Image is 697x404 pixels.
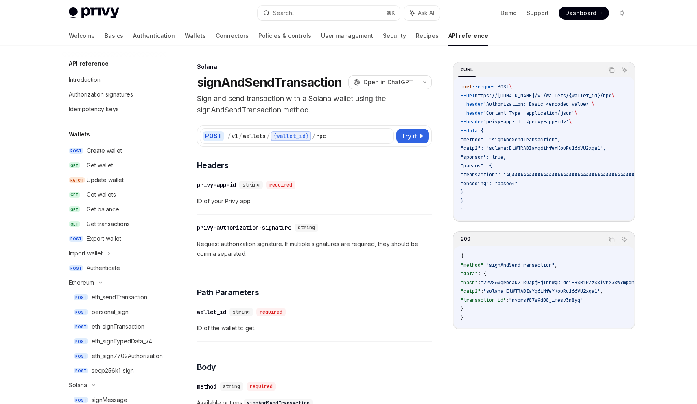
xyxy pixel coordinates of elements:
[416,26,439,46] a: Recipes
[448,26,488,46] a: API reference
[316,132,326,140] div: rpc
[87,263,120,273] div: Authenticate
[62,319,166,334] a: POSTeth_signTransaction
[197,224,291,232] div: privy-authorization-signature
[404,6,440,20] button: Ask AI
[62,87,166,102] a: Authorization signatures
[92,366,134,375] div: secp256k1_sign
[575,110,577,116] span: \
[461,180,518,187] span: "encoding": "base64"
[69,206,80,213] span: GET
[461,83,472,90] span: curl
[247,382,276,391] div: required
[69,380,87,390] div: Solana
[273,8,296,18] div: Search...
[203,131,224,141] div: POST
[197,239,432,259] span: Request authorization signature. If multiple signatures are required, they should be comma separa...
[105,26,123,46] a: Basics
[74,324,88,330] span: POST
[197,63,432,71] div: Solana
[69,248,103,258] div: Import wallet
[612,92,614,99] span: \
[569,119,572,125] span: \
[197,382,216,391] div: method
[62,349,166,363] a: POSTeth_sign7702Authorization
[223,383,240,390] span: string
[62,143,166,158] a: POSTCreate wallet
[69,221,80,227] span: GET
[62,173,166,187] a: PATCHUpdate wallet
[62,363,166,378] a: POSTsecp256k1_sign
[69,162,80,169] span: GET
[197,308,226,316] div: wallet_id
[565,9,596,17] span: Dashboard
[271,131,311,141] div: {wallet_id}
[401,131,417,141] span: Try it
[87,160,113,170] div: Get wallet
[69,90,133,99] div: Authorization signatures
[74,309,88,315] span: POST
[483,262,486,268] span: :
[92,322,144,332] div: eth_signTransaction
[87,234,121,244] div: Export wallet
[267,132,270,140] div: /
[69,26,95,46] a: Welcome
[69,148,83,154] span: POST
[62,261,166,275] a: POSTAuthenticate
[69,278,94,288] div: Ethereum
[383,26,406,46] a: Security
[185,26,206,46] a: Wallets
[478,270,486,277] span: : {
[87,219,130,229] div: Get transactions
[62,290,166,305] a: POSTeth_sendTransaction
[472,83,498,90] span: --request
[461,119,483,125] span: --header
[461,110,483,116] span: --header
[62,305,166,319] a: POSTpersonal_sign
[62,187,166,202] a: GETGet wallets
[62,217,166,231] a: GETGet transactions
[483,101,592,108] span: 'Authorization: Basic <encoded-value>'
[527,9,549,17] a: Support
[197,196,432,206] span: ID of your Privy app.
[92,336,152,346] div: eth_signTypedData_v4
[483,119,569,125] span: 'privy-app-id: <privy-app-id>'
[258,26,311,46] a: Policies & controls
[197,361,216,373] span: Body
[461,305,463,312] span: }
[74,353,88,359] span: POST
[461,253,463,259] span: {
[69,75,101,85] div: Introduction
[559,7,609,20] a: Dashboard
[606,65,617,75] button: Copy the contents from the code block
[197,160,229,171] span: Headers
[92,292,147,302] div: eth_sendTransaction
[475,92,612,99] span: https://[DOMAIN_NAME]/v1/wallets/{wallet_id}/rpc
[74,294,88,301] span: POST
[256,308,286,316] div: required
[69,130,90,139] h5: Wallets
[458,65,476,75] div: cURL
[87,204,119,214] div: Get balance
[363,78,413,86] span: Open in ChatGPT
[69,7,119,19] img: light logo
[197,75,342,90] h1: signAndSendTransaction
[69,177,85,183] span: PATCH
[509,83,512,90] span: \
[69,192,80,198] span: GET
[216,26,249,46] a: Connectors
[606,234,617,245] button: Copy the contents from the code block
[616,7,629,20] button: Toggle dark mode
[461,279,478,286] span: "hash"
[486,262,555,268] span: "signAndSendTransaction"
[62,158,166,173] a: GETGet wallet
[243,132,266,140] div: wallets
[461,189,463,195] span: }
[458,234,473,244] div: 200
[298,224,315,231] span: string
[232,132,238,140] div: v1
[461,288,481,294] span: "caip2"
[133,26,175,46] a: Authentication
[239,132,242,140] div: /
[478,127,483,134] span: '{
